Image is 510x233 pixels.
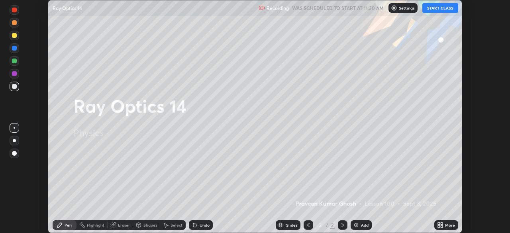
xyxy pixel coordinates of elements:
div: 2 [316,223,324,227]
div: Pen [65,223,72,227]
p: Settings [399,6,414,10]
button: START CLASS [422,3,458,13]
div: More [445,223,455,227]
div: Shapes [143,223,157,227]
p: Recording [267,5,289,11]
h5: WAS SCHEDULED TO START AT 11:30 AM [292,4,384,12]
div: Select [171,223,182,227]
div: Highlight [87,223,104,227]
div: / [326,223,328,227]
div: Slides [286,223,297,227]
div: 2 [330,221,335,229]
div: Undo [200,223,210,227]
img: recording.375f2c34.svg [259,5,265,11]
p: Ray Optics 14 [53,5,82,11]
img: class-settings-icons [391,5,397,11]
div: Eraser [118,223,130,227]
div: Add [361,223,369,227]
img: add-slide-button [353,222,359,228]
